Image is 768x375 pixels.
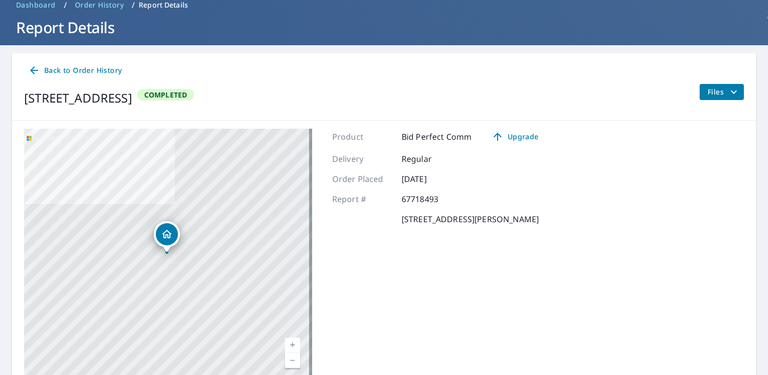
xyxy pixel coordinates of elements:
[332,173,393,185] p: Order Placed
[332,193,393,205] p: Report #
[24,89,132,107] div: [STREET_ADDRESS]
[154,221,180,252] div: Dropped pin, building 1, Residential property, 29528 Bobrich St Livonia, MI 48152
[490,131,540,143] span: Upgrade
[699,84,744,100] button: filesDropdownBtn-67718493
[402,193,462,205] p: 67718493
[484,129,546,145] a: Upgrade
[28,64,122,77] span: Back to Order History
[402,173,462,185] p: [DATE]
[708,86,740,98] span: Files
[12,17,756,38] h1: Report Details
[332,153,393,165] p: Delivery
[402,153,462,165] p: Regular
[285,338,300,353] a: Current Level 17, Zoom In
[402,213,539,225] p: [STREET_ADDRESS][PERSON_NAME]
[332,131,393,143] p: Product
[402,131,471,143] p: Bid Perfect Comm
[24,61,126,80] a: Back to Order History
[138,90,194,100] span: Completed
[285,353,300,368] a: Current Level 17, Zoom Out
